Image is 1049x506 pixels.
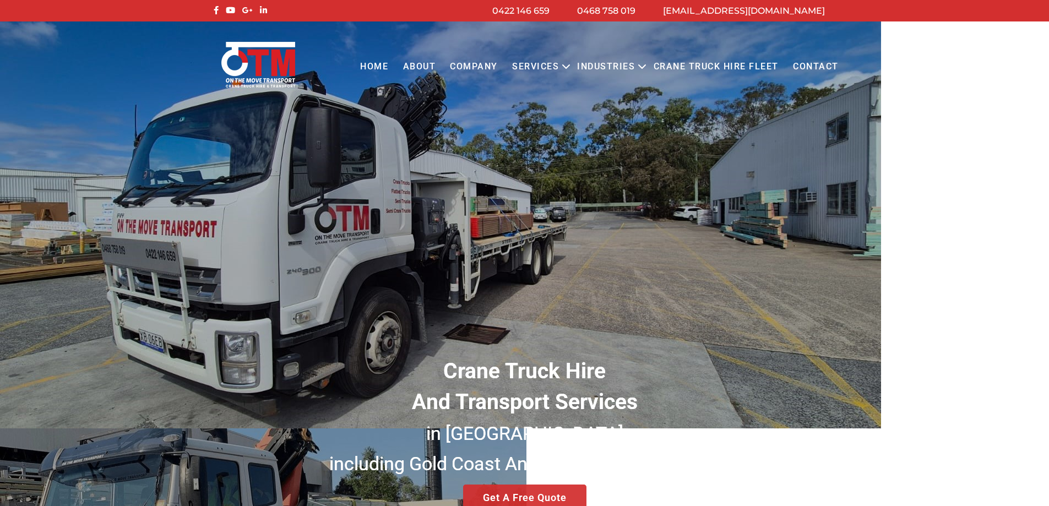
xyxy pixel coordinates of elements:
a: Services [505,52,566,82]
a: 0422 146 659 [492,6,550,16]
a: Industries [570,52,642,82]
small: in [GEOGRAPHIC_DATA] including Gold Coast And [GEOGRAPHIC_DATA] [329,422,720,475]
a: Contact [786,52,846,82]
a: About [395,52,443,82]
a: [EMAIL_ADDRESS][DOMAIN_NAME] [663,6,825,16]
a: Home [353,52,395,82]
a: COMPANY [443,52,505,82]
a: 0468 758 019 [577,6,635,16]
a: Crane Truck Hire Fleet [646,52,785,82]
